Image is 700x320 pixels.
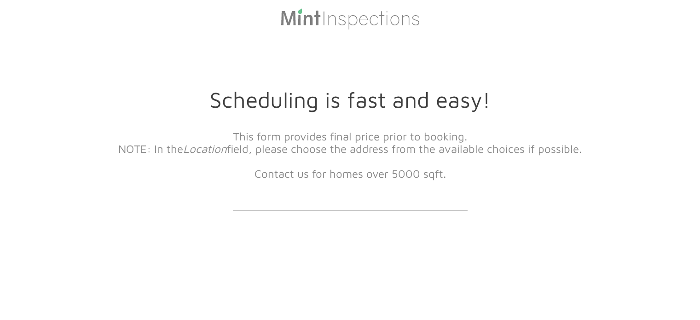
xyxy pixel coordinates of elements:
[209,87,491,112] font: Scheduling is fast and easy!
[183,142,227,155] em: Location
[233,130,467,143] font: This form provides final price prior to booking.
[118,142,582,180] font: NOTE: In the field, please choose the address from the available choices if possible. ​Contact us...
[280,7,420,29] img: Mint Inspections
[116,120,585,201] div: ​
